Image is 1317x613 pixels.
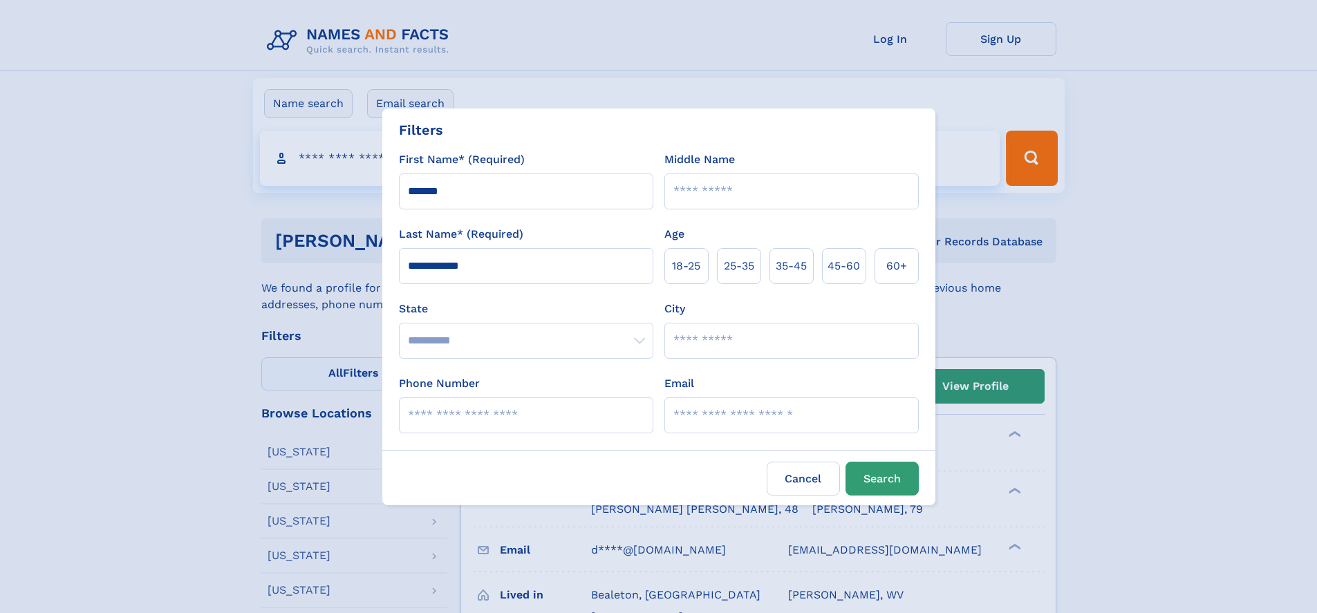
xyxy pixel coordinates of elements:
label: Middle Name [664,151,735,168]
label: Age [664,226,684,243]
span: 25‑35 [724,258,754,274]
label: Last Name* (Required) [399,226,523,243]
label: State [399,301,653,317]
label: Email [664,375,694,392]
span: 45‑60 [828,258,860,274]
div: Filters [399,120,443,140]
label: Phone Number [399,375,480,392]
label: City [664,301,685,317]
label: Cancel [767,462,840,496]
label: First Name* (Required) [399,151,525,168]
button: Search [846,462,919,496]
span: 18‑25 [672,258,700,274]
span: 60+ [886,258,907,274]
span: 35‑45 [776,258,807,274]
